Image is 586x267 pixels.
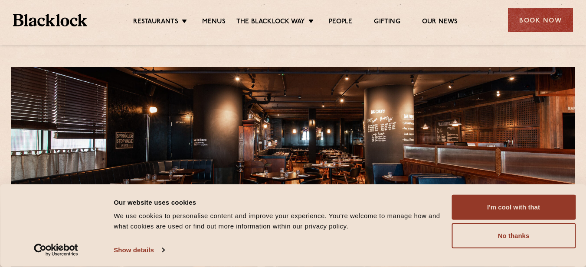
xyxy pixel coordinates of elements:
a: Restaurants [133,18,178,27]
a: Menus [202,18,226,27]
a: The Blacklock Way [236,18,305,27]
a: Our News [422,18,458,27]
div: Our website uses cookies [114,197,442,207]
img: BL_Textured_Logo-footer-cropped.svg [13,14,87,26]
a: Show details [114,244,164,257]
div: Book Now [508,8,573,32]
a: People [329,18,352,27]
button: No thanks [452,223,576,248]
div: We use cookies to personalise content and improve your experience. You're welcome to manage how a... [114,211,442,232]
button: I'm cool with that [452,195,576,220]
a: Usercentrics Cookiebot - opens in a new window [18,244,94,257]
a: Gifting [374,18,400,27]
